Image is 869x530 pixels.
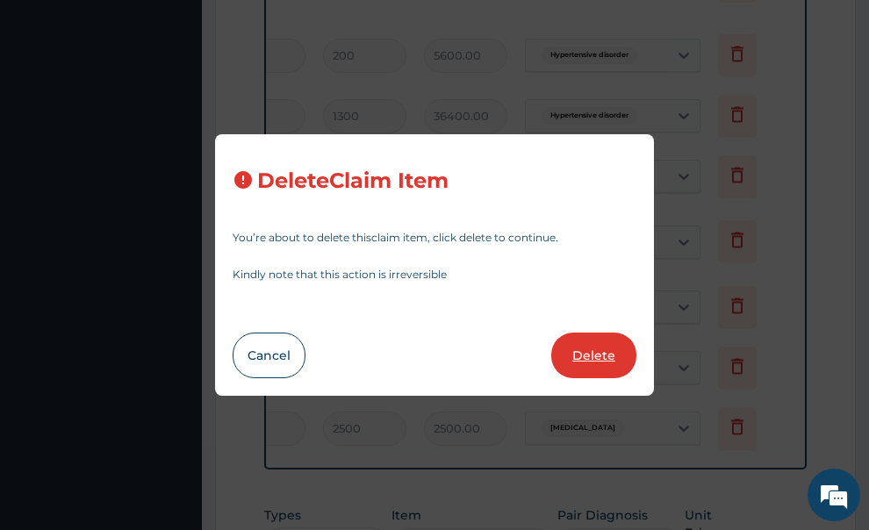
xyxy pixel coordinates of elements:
textarea: Type your message and hit 'Enter' [9,347,334,409]
img: d_794563401_company_1708531726252_794563401 [32,88,71,132]
button: Cancel [233,333,305,378]
div: Minimize live chat window [288,9,330,51]
h3: Delete Claim Item [257,169,449,193]
p: You’re about to delete this claim item , click delete to continue. [233,233,636,243]
span: We're online! [102,155,242,333]
p: Kindly note that this action is irreversible [233,269,636,280]
button: Delete [551,333,636,378]
div: Chat with us now [91,98,295,121]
